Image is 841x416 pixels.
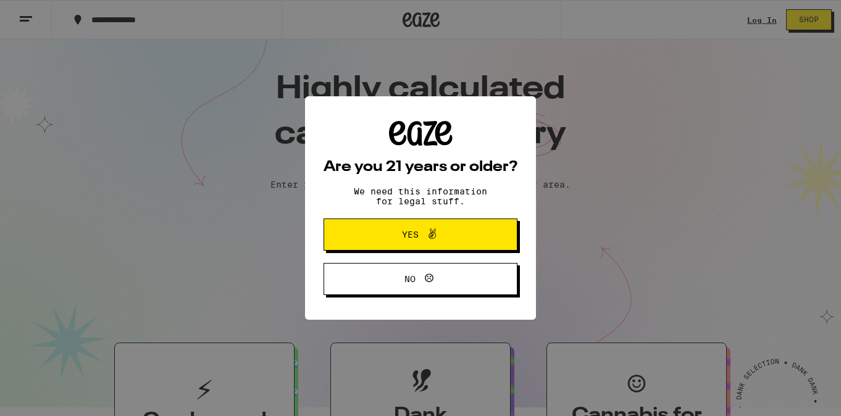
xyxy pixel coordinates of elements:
button: Yes [324,218,517,251]
p: We need this information for legal stuff. [343,186,498,206]
span: No [404,275,416,283]
span: Yes [402,230,419,239]
button: No [324,263,517,295]
h2: Are you 21 years or older? [324,160,517,175]
span: Hi. Need any help? [7,9,89,19]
